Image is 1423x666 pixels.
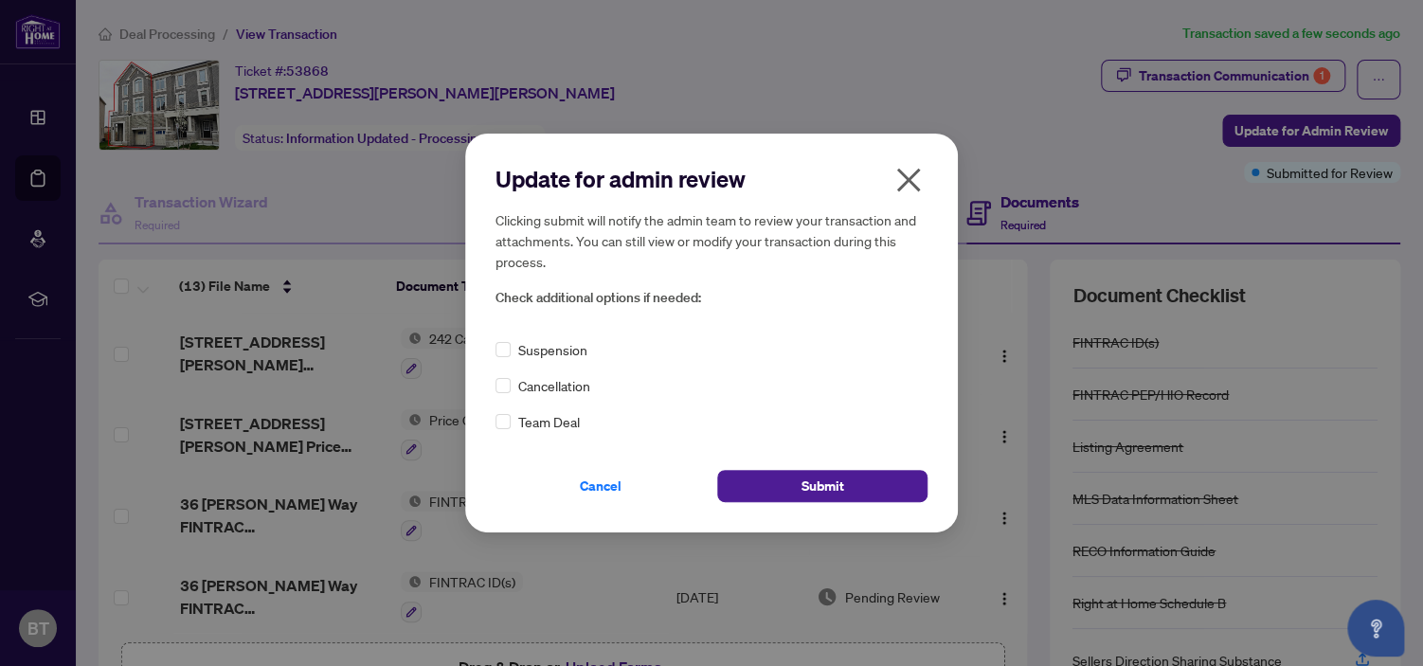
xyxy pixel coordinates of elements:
[893,165,924,195] span: close
[518,411,580,432] span: Team Deal
[1347,600,1404,657] button: Open asap
[717,470,928,502] button: Submit
[495,164,928,194] h2: Update for admin review
[518,339,587,360] span: Suspension
[495,287,928,309] span: Check additional options if needed:
[495,470,706,502] button: Cancel
[802,471,844,501] span: Submit
[518,375,590,396] span: Cancellation
[495,209,928,272] h5: Clicking submit will notify the admin team to review your transaction and attachments. You can st...
[580,471,621,501] span: Cancel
